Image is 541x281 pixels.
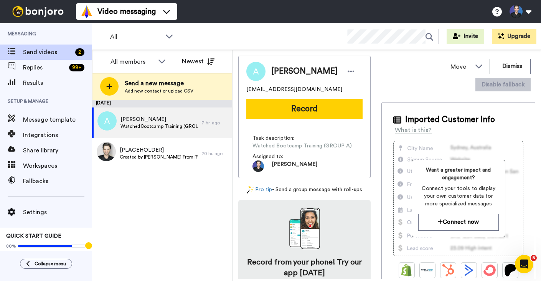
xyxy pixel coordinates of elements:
div: 2 [75,48,84,56]
span: Settings [23,208,92,217]
span: [EMAIL_ADDRESS][DOMAIN_NAME] [246,86,342,93]
span: Watched Bootcamp Training (GROUP A) [120,123,198,129]
div: All members [111,57,154,66]
span: Assigned to: [252,153,306,160]
a: Pro tip [247,186,272,194]
span: Imported Customer Info [405,114,495,126]
div: What is this? [395,126,432,135]
span: Share library [23,146,92,155]
img: ConvertKit [483,264,496,276]
span: Want a greater impact and engagement? [418,166,499,182]
button: Disable fallback [475,78,531,91]
img: Patreon [504,264,516,276]
span: All [110,32,162,41]
span: [PLACEHOLDER] [120,146,198,154]
span: QUICK START GUIDE [6,233,61,239]
span: Workspaces [23,161,92,170]
button: Record [246,99,363,119]
img: 6e068e8c-427a-4d8a-b15f-36e1abfcd730 [97,142,116,161]
span: Watched Bootcamp Training (GROUP A) [252,142,352,150]
img: magic-wand.svg [247,186,254,194]
span: Connect your tools to display your own customer data for more specialized messages [418,185,499,208]
img: bj-logo-header-white.svg [9,6,67,17]
span: Integrations [23,131,92,140]
img: Image of Adam [246,62,266,81]
div: [DATE] [92,100,232,107]
img: Hubspot [442,264,454,276]
img: Shopify [401,264,413,276]
span: Send videos [23,48,72,57]
span: Collapse menu [35,261,66,267]
span: Video messaging [97,6,156,17]
span: [PERSON_NAME] [120,116,198,123]
img: vm-color.svg [81,5,93,18]
iframe: Intercom live chat [515,255,533,273]
span: Results [23,78,92,88]
span: Send yourself a test [6,251,86,257]
span: 80% [6,243,16,249]
span: [PERSON_NAME] [272,160,317,172]
span: 5 [531,255,537,261]
img: 6be86ef7-c569-4fce-93cb-afb5ceb4fafb-1583875477.jpg [252,160,264,172]
div: - Send a group message with roll-ups [238,186,371,194]
button: Connect now [418,214,499,230]
button: Invite [447,29,484,44]
span: Message template [23,115,92,124]
button: Dismiss [494,59,531,74]
span: [PERSON_NAME] [271,66,338,77]
img: Ontraport [421,264,434,276]
span: Move [450,62,471,71]
span: Fallbacks [23,177,92,186]
button: Collapse menu [20,259,72,269]
h4: Record from your phone! Try our app [DATE] [246,257,363,278]
div: 7 hr. ago [201,120,228,126]
img: a.png [97,111,117,131]
div: 20 hr. ago [201,150,228,157]
span: Add new contact or upload CSV [125,88,193,94]
div: Tooltip anchor [85,242,92,249]
span: Task description : [252,134,306,142]
button: Newest [176,54,220,69]
img: download [289,208,320,249]
button: Upgrade [492,29,536,44]
span: Replies [23,63,66,72]
span: Created by [PERSON_NAME] From [PERSON_NAME][GEOGRAPHIC_DATA] [120,154,198,160]
span: Send a new message [125,79,193,88]
div: 99 + [69,64,84,71]
img: ActiveCampaign [463,264,475,276]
